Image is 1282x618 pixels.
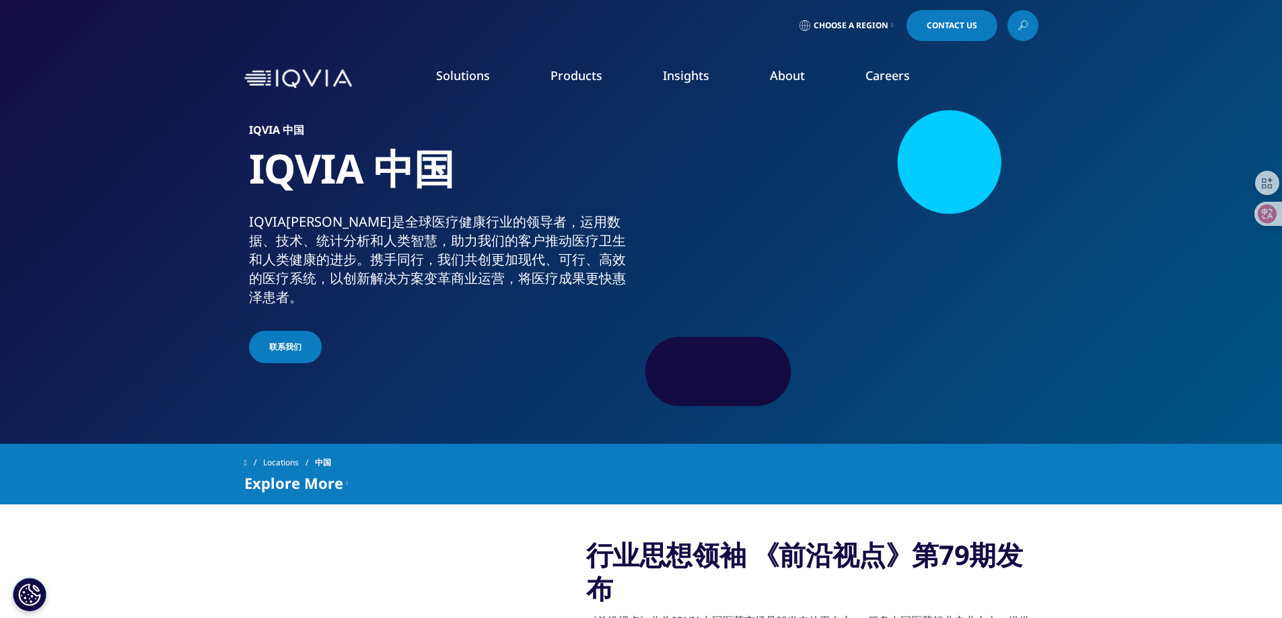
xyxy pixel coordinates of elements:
[269,341,301,353] span: 联系我们
[814,20,888,31] span: Choose a Region
[13,578,46,611] button: Cookie 设置
[249,331,322,363] a: 联系我们
[315,451,331,475] span: 中国
[263,451,315,475] a: Locations
[927,22,977,30] span: Contact Us
[249,124,636,143] h6: IQVIA 中国
[249,143,636,213] h1: IQVIA 中国
[906,10,997,41] a: Contact Us
[244,475,343,491] span: Explore More
[550,67,602,83] a: Products
[865,67,910,83] a: Careers
[357,47,1038,110] nav: Primary
[663,67,709,83] a: Insights
[436,67,490,83] a: Solutions
[770,67,805,83] a: About
[673,124,1033,393] img: 051_doctors-reviewing-information-on-tablet.jpg
[249,213,636,307] div: IQVIA[PERSON_NAME]是全球医疗健康行业的领导者，运用数据、技术、统计分析和人类智慧，助力我们的客户推动医疗卫生和人类健康的进步。携手同行，我们共创更加现代、可行、高效的医疗系统，...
